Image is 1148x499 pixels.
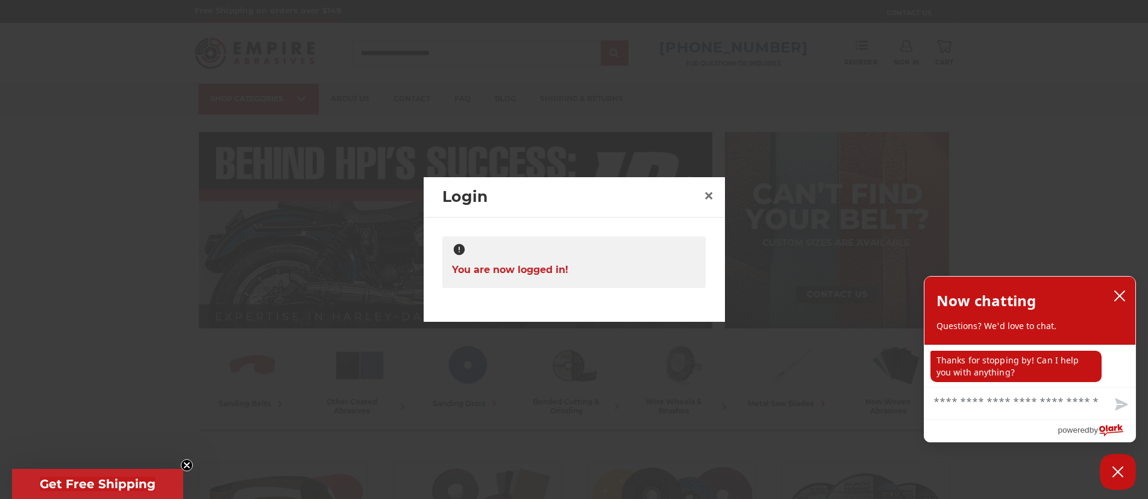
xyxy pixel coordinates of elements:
[442,186,699,209] h2: Login
[703,184,714,207] span: ×
[1058,419,1135,442] a: Powered by Olark
[181,459,193,471] button: Close teaser
[930,351,1102,382] p: Thanks for stopping by! Can I help you with anything?
[12,469,183,499] div: Get Free ShippingClose teaser
[40,477,155,491] span: Get Free Shipping
[1100,454,1136,490] button: Close Chatbox
[1058,422,1089,438] span: powered
[1110,287,1129,305] button: close chatbox
[924,276,1136,442] div: olark chatbox
[936,320,1123,332] p: Questions? We'd love to chat.
[1105,391,1135,419] button: Send message
[452,258,568,281] span: You are now logged in!
[1090,422,1098,438] span: by
[936,289,1036,313] h2: Now chatting
[699,186,718,206] a: Close
[924,345,1135,387] div: chat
